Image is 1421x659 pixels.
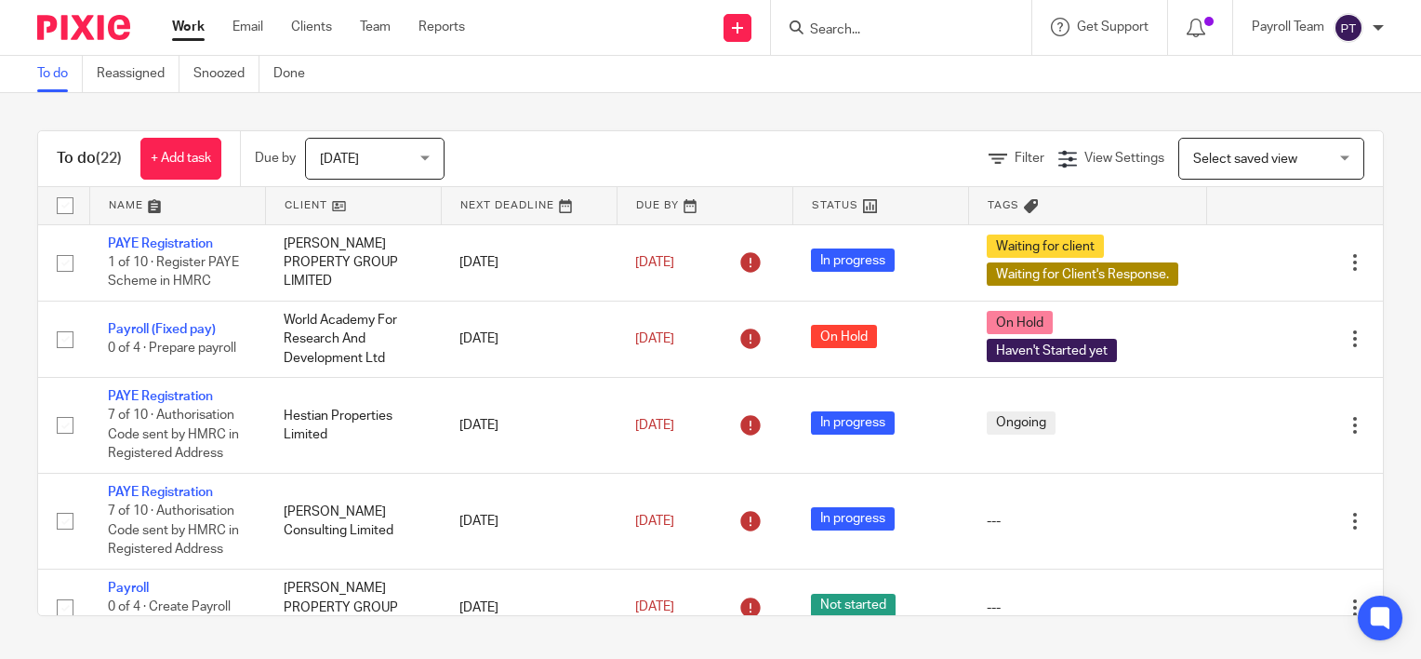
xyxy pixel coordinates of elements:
p: Payroll Team [1252,18,1324,36]
a: Payroll [108,582,149,595]
span: Tags [988,200,1019,210]
span: In progress [811,411,895,435]
span: [DATE] [635,601,674,614]
a: Reports [418,18,465,36]
td: World Academy For Research And Development Ltd [265,301,441,377]
a: Snoozed [193,56,259,92]
a: PAYE Registration [108,486,213,499]
img: svg%3E [1334,13,1363,43]
span: [DATE] [320,153,359,166]
a: PAYE Registration [108,237,213,250]
a: Payroll (Fixed pay) [108,323,216,336]
span: (22) [96,151,122,166]
td: [DATE] [441,570,617,646]
span: Waiting for Client's Response. [987,262,1178,286]
span: Not started [811,594,896,617]
span: 7 of 10 · Authorisation Code sent by HMRC in Registered Address [108,505,239,557]
span: 0 of 4 · Create Payroll Folder [108,601,231,634]
td: Hestian Properties Limited [265,377,441,473]
td: [DATE] [441,377,617,473]
td: [DATE] [441,301,617,377]
a: Email [232,18,263,36]
span: 0 of 4 · Prepare payroll [108,343,236,356]
span: In progress [811,507,895,531]
a: Done [273,56,319,92]
span: [DATE] [635,256,674,269]
td: [DATE] [441,224,617,301]
span: View Settings [1084,152,1164,165]
span: Ongoing [987,411,1056,435]
a: Team [360,18,391,36]
span: 7 of 10 · Authorisation Code sent by HMRC in Registered Address [108,409,239,460]
img: Pixie [37,15,130,40]
span: [DATE] [635,515,674,528]
td: [PERSON_NAME] PROPERTY GROUP LIMITED [265,570,441,646]
p: Due by [255,149,296,168]
div: --- [987,598,1189,617]
td: [PERSON_NAME] Consulting Limited [265,473,441,569]
span: Get Support [1077,20,1149,34]
span: 1 of 10 · Register PAYE Scheme in HMRC [108,256,239,289]
td: [DATE] [441,473,617,569]
h1: To do [57,149,122,168]
a: Reassigned [97,56,179,92]
span: In progress [811,249,895,272]
span: On Hold [811,325,877,348]
span: Haven't Started yet [987,339,1117,362]
span: On Hold [987,311,1053,334]
span: Select saved view [1193,153,1297,166]
td: [PERSON_NAME] PROPERTY GROUP LIMITED [265,224,441,301]
span: [DATE] [635,419,674,432]
a: Work [172,18,205,36]
a: Clients [291,18,332,36]
a: PAYE Registration [108,390,213,403]
input: Search [808,22,976,39]
a: To do [37,56,83,92]
span: Filter [1015,152,1044,165]
a: + Add task [140,138,221,180]
span: [DATE] [635,332,674,345]
div: --- [987,512,1189,531]
span: Waiting for client [987,235,1104,258]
